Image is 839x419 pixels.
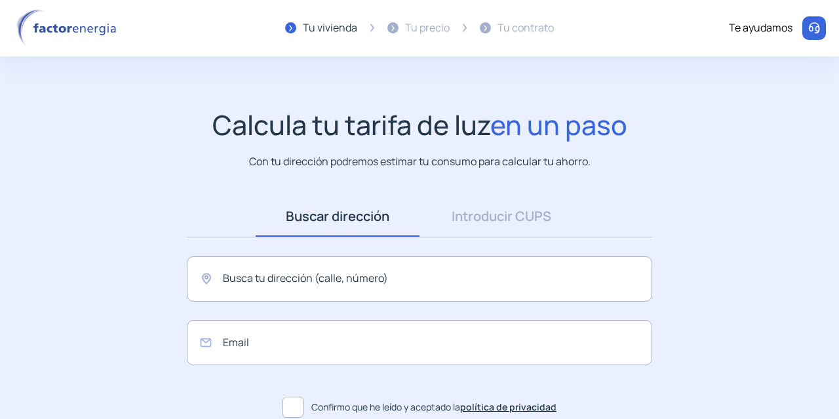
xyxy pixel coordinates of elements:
[419,196,583,237] a: Introducir CUPS
[405,20,450,37] div: Tu precio
[256,196,419,237] a: Buscar dirección
[808,22,821,35] img: llamar
[311,400,556,414] span: Confirmo que he leído y aceptado la
[212,109,627,141] h1: Calcula tu tarifa de luz
[13,9,125,47] img: logo factor
[303,20,357,37] div: Tu vivienda
[490,106,627,143] span: en un paso
[249,153,591,170] p: Con tu dirección podremos estimar tu consumo para calcular tu ahorro.
[460,401,556,413] a: política de privacidad
[498,20,554,37] div: Tu contrato
[729,20,792,37] div: Te ayudamos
